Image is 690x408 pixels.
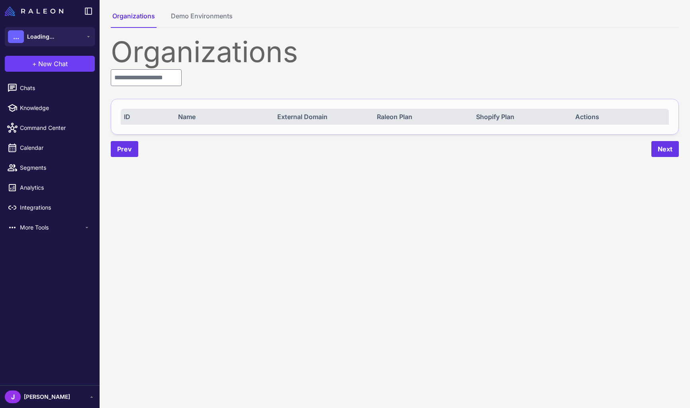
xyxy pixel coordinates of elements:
[3,199,96,216] a: Integrations
[20,124,90,132] span: Command Center
[3,120,96,136] a: Command Center
[32,59,37,69] span: +
[111,11,157,28] button: Organizations
[20,143,90,152] span: Calendar
[169,11,234,28] button: Demo Environments
[20,163,90,172] span: Segments
[124,112,169,122] div: ID
[3,80,96,96] a: Chats
[651,141,679,157] button: Next
[5,27,95,46] button: ...Loading...
[20,203,90,212] span: Integrations
[476,112,567,122] div: Shopify Plan
[575,112,666,122] div: Actions
[38,59,68,69] span: New Chat
[5,390,21,403] div: J
[20,104,90,112] span: Knowledge
[178,112,269,122] div: Name
[3,100,96,116] a: Knowledge
[111,141,138,157] button: Prev
[5,6,63,16] img: Raleon Logo
[8,30,24,43] div: ...
[20,84,90,92] span: Chats
[20,183,90,192] span: Analytics
[5,56,95,72] button: +New Chat
[111,37,679,66] div: Organizations
[3,179,96,196] a: Analytics
[20,223,84,232] span: More Tools
[24,392,70,401] span: [PERSON_NAME]
[377,112,467,122] div: Raleon Plan
[27,32,54,41] span: Loading...
[277,112,368,122] div: External Domain
[3,139,96,156] a: Calendar
[3,159,96,176] a: Segments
